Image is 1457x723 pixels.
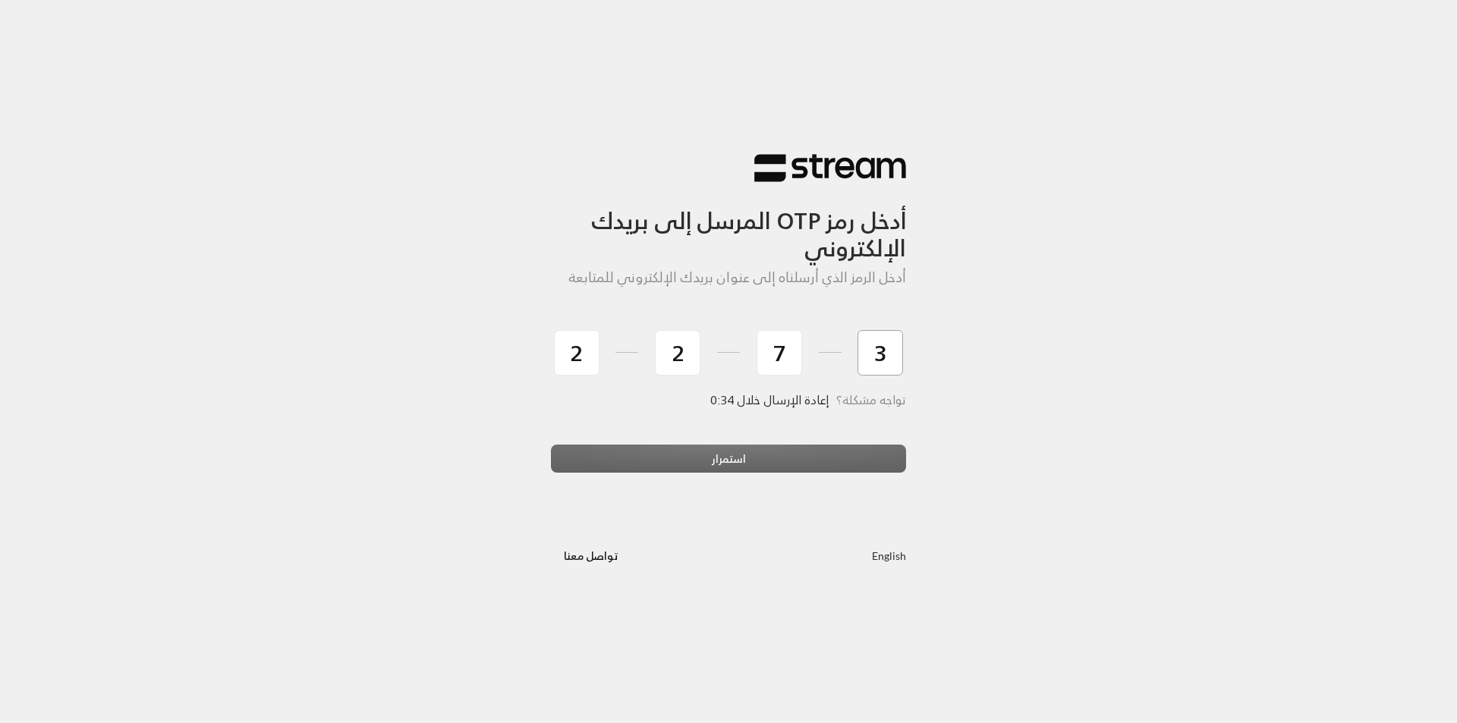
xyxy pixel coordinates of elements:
a: English [872,542,906,570]
span: تواجه مشكلة؟ [836,389,906,410]
a: تواصل معنا [551,546,631,565]
span: إعادة الإرسال خلال 0:34 [711,389,829,410]
h5: أدخل الرمز الذي أرسلناه إلى عنوان بريدك الإلكتروني للمتابعة [551,269,906,286]
button: تواصل معنا [551,542,631,570]
img: Stream Logo [754,153,906,183]
h3: أدخل رمز OTP المرسل إلى بريدك الإلكتروني [551,183,906,262]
